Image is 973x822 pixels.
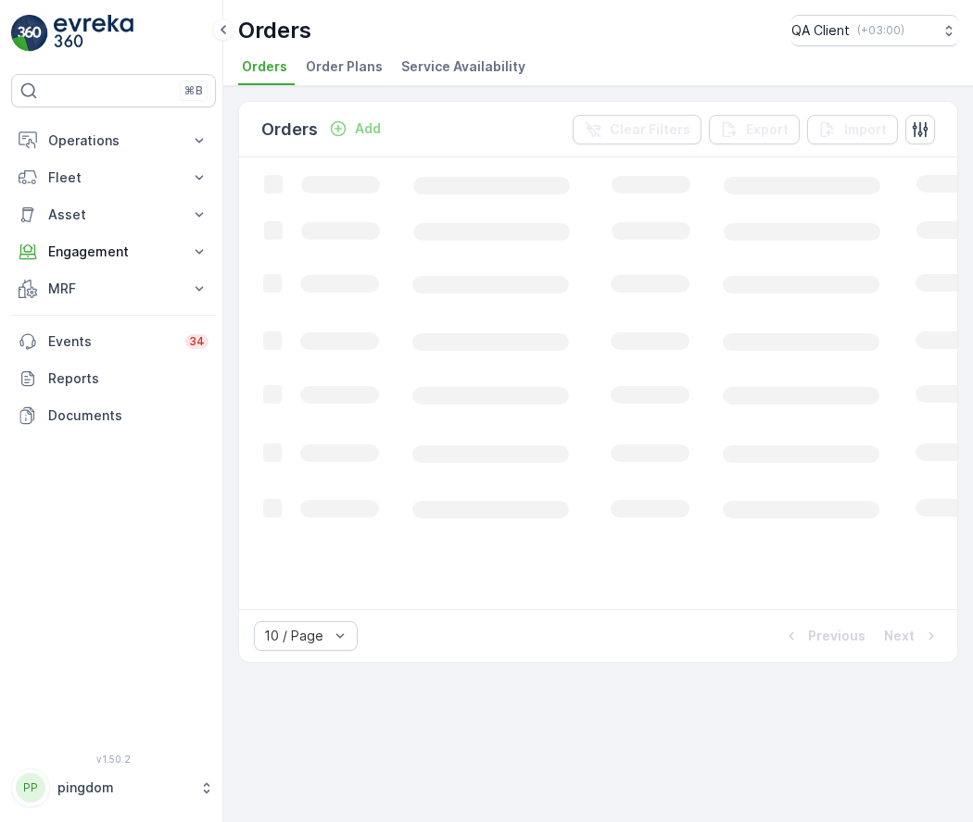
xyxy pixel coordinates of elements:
[11,753,216,765] span: v 1.50.2
[11,122,216,159] button: Operations
[189,334,205,349] p: 34
[857,23,904,38] p: ( +03:00 )
[844,120,887,139] p: Import
[57,778,190,797] p: pingdom
[709,115,800,144] button: Export
[401,57,525,76] span: Service Availability
[48,280,179,298] p: MRF
[11,360,216,397] a: Reports
[882,625,942,647] button: Next
[48,406,208,425] p: Documents
[242,57,287,76] span: Orders
[808,627,866,645] p: Previous
[306,57,383,76] span: Order Plans
[11,768,216,807] button: PPpingdom
[48,168,179,187] p: Fleet
[11,270,216,307] button: MRF
[355,119,381,138] p: Add
[791,15,958,46] button: QA Client(+03:00)
[610,120,690,139] p: Clear Filters
[322,118,388,140] button: Add
[11,159,216,196] button: Fleet
[11,397,216,434] a: Documents
[11,196,216,233] button: Asset
[184,83,203,98] p: ⌘B
[54,15,133,52] img: logo_light-DOdMpM7g.png
[48,369,208,388] p: Reports
[261,117,318,143] p: Orders
[573,115,701,144] button: Clear Filters
[11,15,48,52] img: logo
[48,332,174,351] p: Events
[48,205,179,224] p: Asset
[11,233,216,270] button: Engagement
[238,16,311,45] p: Orders
[807,115,898,144] button: Import
[16,773,45,803] div: PP
[48,243,179,261] p: Engagement
[780,625,867,647] button: Previous
[791,21,850,40] p: QA Client
[884,627,915,645] p: Next
[746,120,789,139] p: Export
[11,323,216,360] a: Events34
[48,131,179,150] p: Operations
